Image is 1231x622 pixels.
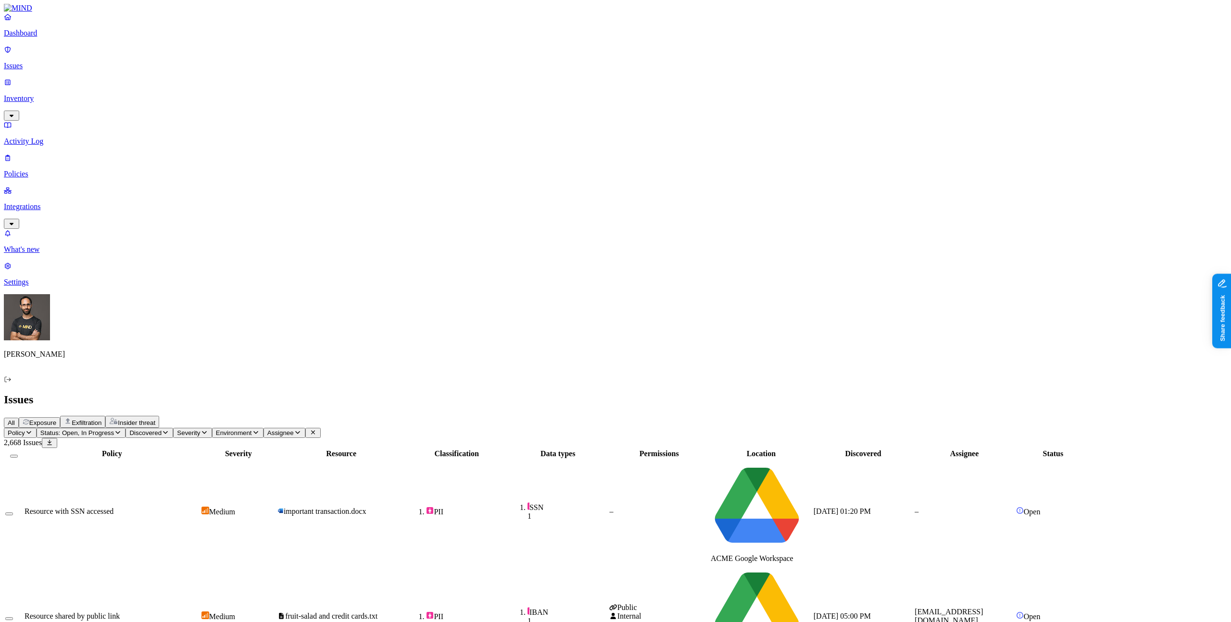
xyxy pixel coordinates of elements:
[814,612,871,620] span: [DATE] 05:00 PM
[528,607,529,615] img: pii-line
[201,507,209,514] img: severity-medium
[216,429,252,436] span: Environment
[426,611,434,619] img: pii
[267,429,294,436] span: Assignee
[4,294,50,340] img: Ohad Abarbanel
[609,603,709,612] div: Public
[528,502,608,512] div: SSN
[25,612,120,620] span: Resource shared by public link
[277,508,284,514] img: microsoft-word
[201,611,209,619] img: severity-medium
[25,449,200,458] div: Policy
[609,449,709,458] div: Permissions
[1016,507,1024,514] img: status-open
[4,62,1227,70] p: Issues
[177,429,200,436] span: Severity
[915,449,1014,458] div: Assignee
[711,449,812,458] div: Location
[8,429,25,436] span: Policy
[29,419,56,426] span: Exposure
[8,419,15,426] span: All
[277,449,405,458] div: Resource
[25,507,113,515] span: Resource with SSN accessed
[528,512,608,521] div: 1
[4,438,42,447] span: 2,668 Issues
[508,449,608,458] div: Data types
[528,502,529,510] img: pii-line
[426,507,506,516] div: PII
[4,153,1227,178] a: Policies
[10,455,18,458] button: Select all
[4,261,1227,286] a: Settings
[72,419,101,426] span: Exfiltration
[4,137,1227,146] p: Activity Log
[711,554,793,562] span: ACME Google Workspace
[4,45,1227,70] a: Issues
[4,4,1227,12] a: MIND
[609,612,709,621] div: Internal
[1024,612,1041,621] span: Open
[4,350,1227,359] p: [PERSON_NAME]
[4,12,1227,37] a: Dashboard
[1016,611,1024,619] img: status-open
[201,449,276,458] div: Severity
[209,612,235,621] span: Medium
[4,4,32,12] img: MIND
[1024,508,1041,516] span: Open
[4,245,1227,254] p: What's new
[1016,449,1090,458] div: Status
[285,612,377,620] span: fruit-salad and credit cards.txt
[711,460,803,552] img: google-drive
[4,29,1227,37] p: Dashboard
[4,78,1227,119] a: Inventory
[426,507,434,514] img: pii
[814,449,913,458] div: Discovered
[4,202,1227,211] p: Integrations
[40,429,114,436] span: Status: Open, In Progress
[4,121,1227,146] a: Activity Log
[5,512,13,515] button: Select row
[814,507,871,515] span: [DATE] 01:20 PM
[4,393,1227,406] h2: Issues
[4,278,1227,286] p: Settings
[5,617,13,620] button: Select row
[915,507,918,515] span: –
[118,419,155,426] span: Insider threat
[609,507,613,515] span: –
[407,449,506,458] div: Classification
[528,607,608,617] div: IBAN
[426,611,506,621] div: PII
[4,186,1227,227] a: Integrations
[129,429,162,436] span: Discovered
[4,170,1227,178] p: Policies
[4,94,1227,103] p: Inventory
[4,229,1227,254] a: What's new
[284,507,366,515] span: important transaction.docx
[209,508,235,516] span: Medium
